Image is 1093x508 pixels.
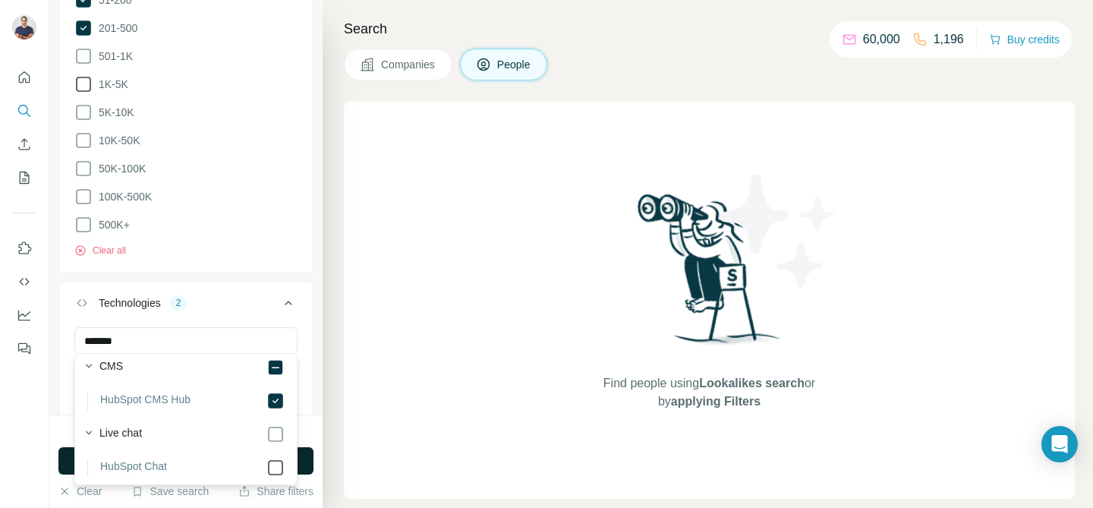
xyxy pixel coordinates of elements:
[74,244,126,257] button: Clear all
[699,377,805,390] span: Lookalikes search
[93,161,146,176] span: 50K-100K
[131,484,209,499] button: Save search
[12,301,36,329] button: Dashboard
[170,296,187,310] div: 2
[934,30,964,49] p: 1,196
[587,374,830,411] span: Find people using or by
[93,77,128,92] span: 1K-5K
[12,97,36,125] button: Search
[497,57,532,72] span: People
[12,268,36,295] button: Use Surfe API
[93,217,130,232] span: 500K+
[12,235,36,262] button: Use Surfe on LinkedIn
[12,164,36,191] button: My lists
[238,484,313,499] button: Share filters
[1041,426,1078,462] div: Open Intercom Messenger
[12,131,36,158] button: Enrich CSV
[99,358,123,377] label: CMS
[99,295,161,311] div: Technologies
[93,105,134,120] span: 5K-10K
[93,133,140,148] span: 10K-50K
[631,190,789,359] img: Surfe Illustration - Woman searching with binoculars
[989,29,1060,50] button: Buy credits
[344,18,1075,39] h4: Search
[710,162,846,299] img: Surfe Illustration - Stars
[863,30,900,49] p: 60,000
[381,57,436,72] span: Companies
[59,285,313,327] button: Technologies2
[100,459,167,477] label: HubSpot Chat
[12,335,36,362] button: Feedback
[93,21,137,36] span: 201-500
[58,484,102,499] button: Clear
[12,15,36,39] img: Avatar
[100,392,191,410] label: HubSpot CMS Hub
[93,49,133,64] span: 501-1K
[93,189,152,204] span: 100K-500K
[58,447,313,475] button: Run search
[99,425,142,443] label: Live chat
[671,395,761,408] span: applying Filters
[12,64,36,91] button: Quick start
